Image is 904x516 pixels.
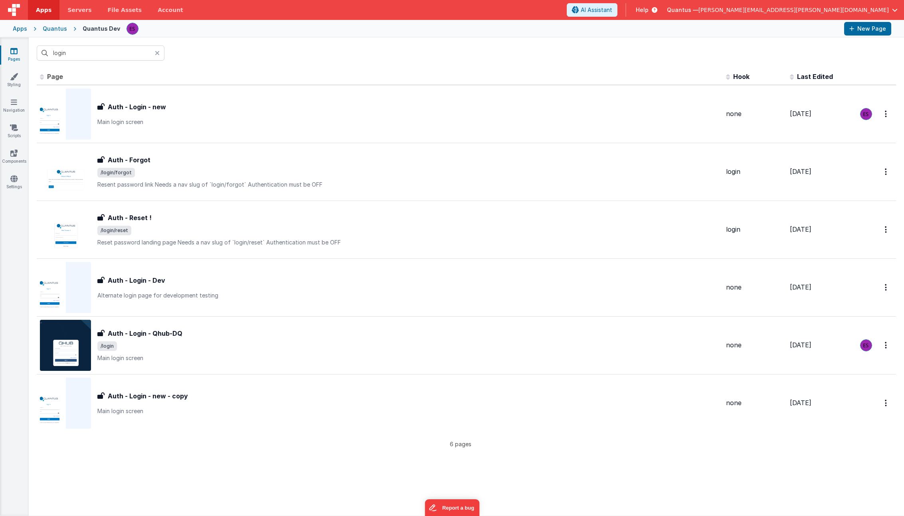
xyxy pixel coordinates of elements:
p: Resent password link Needs a nav slug of `login/forgot` Authentication must be OFF [97,181,720,189]
h3: Auth - Login - new - copy [108,391,188,401]
p: Main login screen [97,407,720,415]
button: New Page [844,22,891,35]
span: [DATE] [790,399,811,407]
span: Hook [733,73,750,81]
button: Options [880,221,893,238]
button: Options [880,163,893,180]
button: Options [880,395,893,411]
span: [DATE] [790,110,811,118]
button: Quantus — [PERSON_NAME][EMAIL_ADDRESS][PERSON_NAME][DOMAIN_NAME] [667,6,898,14]
button: Options [880,337,893,353]
p: Main login screen [97,354,720,362]
h3: Auth - Forgot [108,155,150,165]
span: [DATE] [790,283,811,291]
div: login [726,225,783,234]
div: none [726,341,783,350]
h3: Auth - Login - Qhub-DQ [108,329,182,338]
img: 2445f8d87038429357ee99e9bdfcd63a [127,23,138,34]
p: Alternate login page for development testing [97,291,720,299]
input: Search pages, id's ... [37,45,164,61]
div: none [726,398,783,408]
span: [DATE] [790,341,811,349]
span: Quantus — [667,6,698,14]
span: /login/reset [97,226,131,235]
div: login [726,167,783,176]
p: Reset password landing page Needs a nav slug of `login/reset` Authentication must be OFF [97,238,720,246]
span: [DATE] [790,167,811,175]
p: Main login screen [97,118,720,126]
h3: Auth - Login - new [108,102,166,112]
div: Quantus [43,25,67,33]
span: /login [97,341,117,351]
div: Apps [13,25,27,33]
img: 2445f8d87038429357ee99e9bdfcd63a [860,108,872,120]
span: Page [47,73,63,81]
span: [DATE] [790,225,811,233]
span: Help [636,6,649,14]
iframe: Marker.io feedback button [425,499,479,516]
span: [PERSON_NAME][EMAIL_ADDRESS][PERSON_NAME][DOMAIN_NAME] [698,6,889,14]
span: AI Assistant [581,6,612,14]
h3: Auth - Login - Dev [108,276,165,285]
button: Options [880,279,893,295]
span: /login/forgot [97,168,135,177]
div: none [726,283,783,292]
button: AI Assistant [567,3,617,17]
h3: Auth - Reset ! [108,213,152,223]
button: Options [880,106,893,122]
div: none [726,109,783,118]
div: Quantus Dev [83,25,120,33]
img: 2445f8d87038429357ee99e9bdfcd63a [860,340,872,351]
span: File Assets [108,6,142,14]
span: Servers [67,6,91,14]
p: 6 pages [37,440,884,448]
span: Apps [36,6,51,14]
span: Last Edited [797,73,833,81]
